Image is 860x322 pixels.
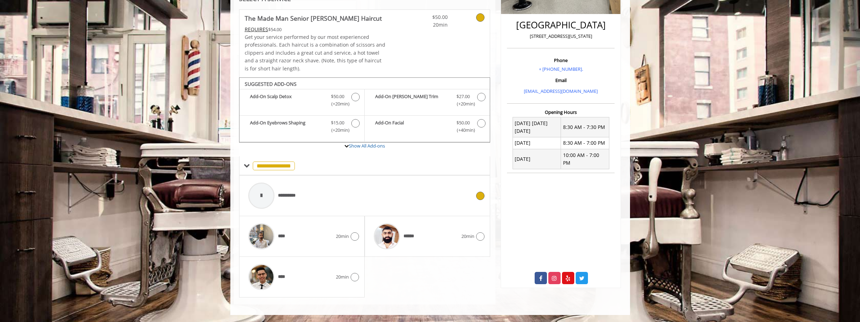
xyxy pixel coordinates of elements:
span: This service needs some Advance to be paid before we block your appointment [245,26,268,33]
b: Add-On [PERSON_NAME] Trim [375,93,449,108]
td: 10:00 AM - 7:00 PM [561,149,609,169]
span: 20min [406,21,448,29]
td: [DATE] [DATE] [DATE] [513,117,561,137]
label: Add-On Eyebrows Shaping [243,119,361,136]
a: [EMAIL_ADDRESS][DOMAIN_NAME] [524,88,598,94]
a: Show All Add-ons [349,143,385,149]
b: Add-On Facial [375,119,449,134]
span: 20min [336,273,349,281]
span: $50.00 [331,93,344,100]
label: Add-On Facial [368,119,486,136]
span: (+40min ) [453,126,473,134]
h3: Email [509,78,613,83]
h2: [GEOGRAPHIC_DATA] [509,20,613,30]
span: (+20min ) [327,126,348,134]
td: [DATE] [513,137,561,149]
td: [DATE] [513,149,561,169]
h3: Phone [509,58,613,63]
div: $54.00 [245,26,386,33]
span: $15.00 [331,119,344,126]
div: The Made Man Senior Barber Haircut Add-onS [239,77,490,143]
span: $50.00 [406,13,448,21]
b: Add-On Eyebrows Shaping [250,119,324,134]
h3: Opening Hours [507,110,615,115]
span: 20min [461,233,474,240]
span: $27.00 [456,93,470,100]
p: [STREET_ADDRESS][US_STATE] [509,33,613,40]
p: Get your service performed by our most experienced professionals. Each haircut is a combination o... [245,33,386,73]
span: $50.00 [456,119,470,126]
label: Add-On Beard Trim [368,93,486,109]
a: + [PHONE_NUMBER]. [539,66,583,72]
span: 20min [336,233,349,240]
td: 8:30 AM - 7:00 PM [561,137,609,149]
label: Add-On Scalp Detox [243,93,361,109]
span: (+20min ) [453,100,473,108]
td: 8:30 AM - 7:30 PM [561,117,609,137]
span: (+20min ) [327,100,348,108]
b: SUGGESTED ADD-ONS [245,81,297,87]
b: Add-On Scalp Detox [250,93,324,108]
b: The Made Man Senior [PERSON_NAME] Haircut [245,13,382,23]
